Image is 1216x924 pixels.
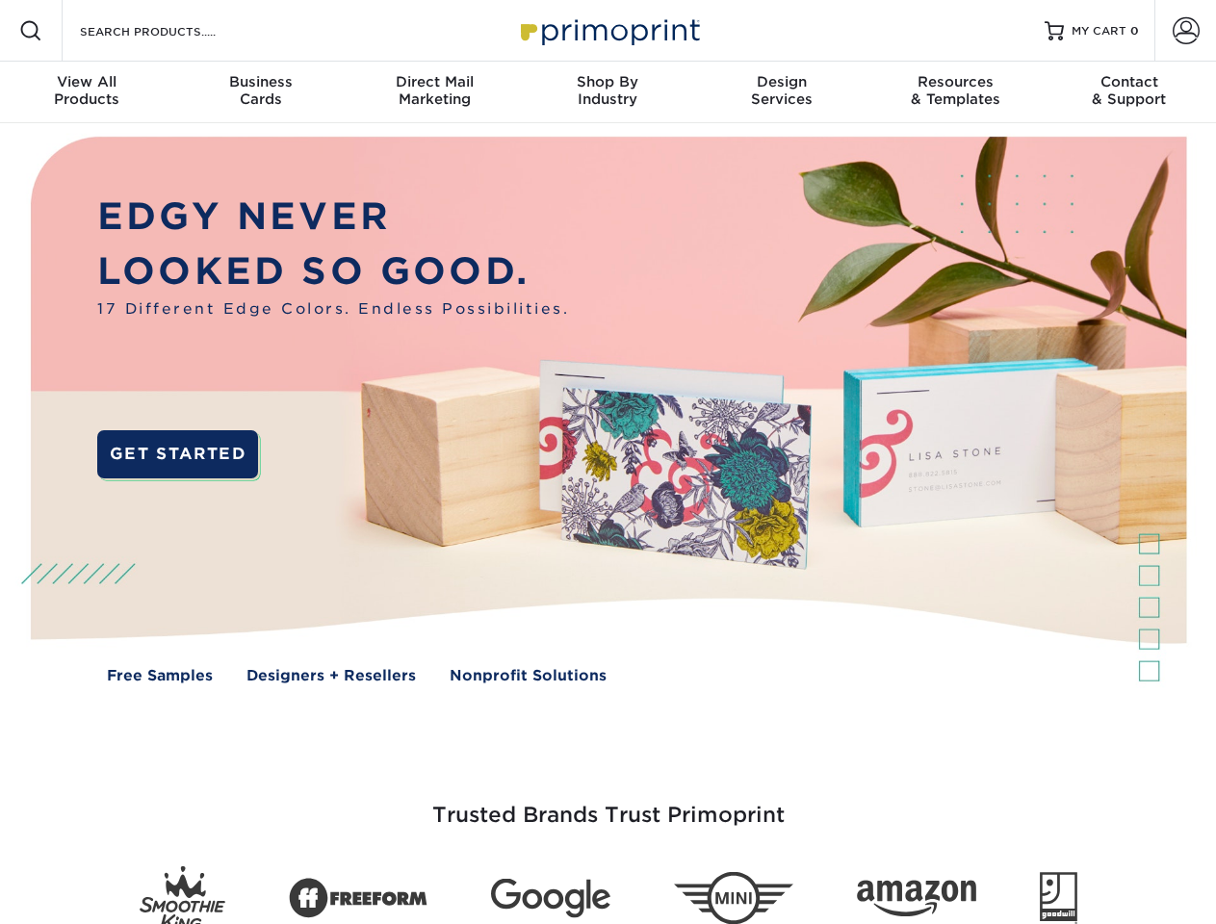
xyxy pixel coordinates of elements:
div: Services [695,73,868,108]
span: Design [695,73,868,90]
div: & Support [1043,73,1216,108]
span: Business [173,73,347,90]
p: LOOKED SO GOOD. [97,244,569,299]
a: GET STARTED [97,430,258,478]
div: Industry [521,73,694,108]
span: Shop By [521,73,694,90]
a: Shop ByIndustry [521,62,694,123]
img: Amazon [857,881,976,917]
span: Contact [1043,73,1216,90]
a: DesignServices [695,62,868,123]
div: & Templates [868,73,1042,108]
span: Resources [868,73,1042,90]
a: Designers + Resellers [246,665,416,687]
img: Goodwill [1040,872,1077,924]
a: Free Samples [107,665,213,687]
h3: Trusted Brands Trust Primoprint [45,757,1172,851]
a: Contact& Support [1043,62,1216,123]
input: SEARCH PRODUCTS..... [78,19,266,42]
p: EDGY NEVER [97,190,569,244]
a: Direct MailMarketing [348,62,521,123]
a: Nonprofit Solutions [450,665,607,687]
span: 0 [1130,24,1139,38]
span: MY CART [1072,23,1126,39]
div: Cards [173,73,347,108]
span: 17 Different Edge Colors. Endless Possibilities. [97,298,569,321]
img: Google [491,879,610,918]
a: Resources& Templates [868,62,1042,123]
a: BusinessCards [173,62,347,123]
div: Marketing [348,73,521,108]
img: Primoprint [512,10,705,51]
span: Direct Mail [348,73,521,90]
